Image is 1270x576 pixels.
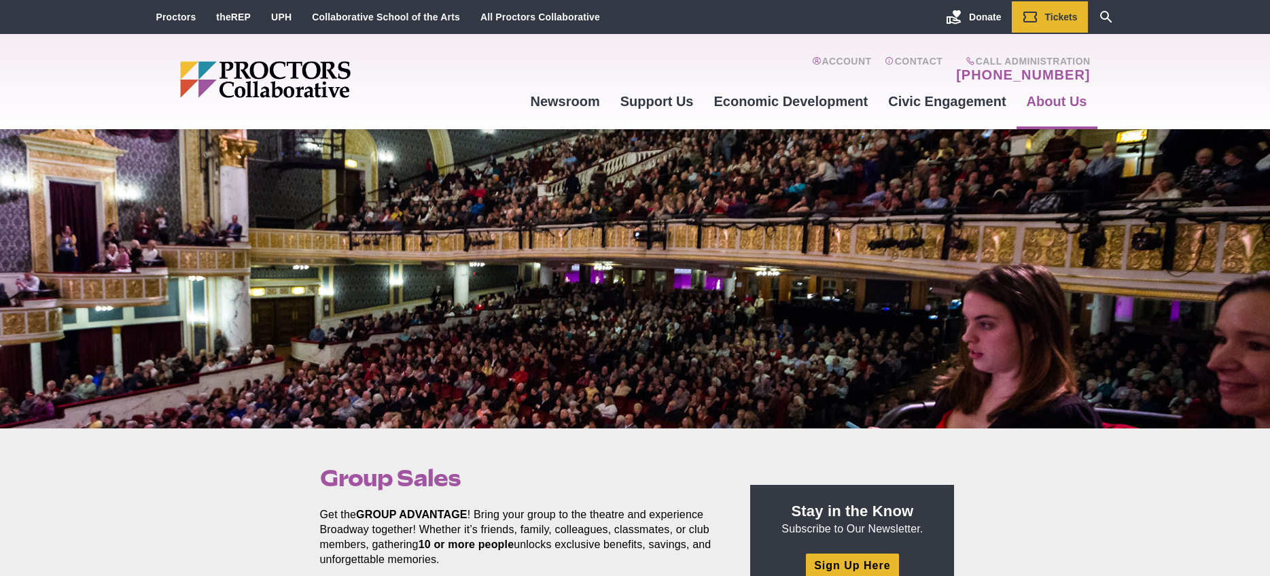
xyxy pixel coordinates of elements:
[936,1,1011,33] a: Donate
[969,12,1001,22] span: Donate
[320,507,720,567] p: Get the ! Bring your group to the theatre and experience Broadway together! Whether it’s friends,...
[1088,1,1125,33] a: Search
[156,12,196,22] a: Proctors
[356,509,468,520] strong: GROUP ADVANTAGE
[180,61,455,98] img: Proctors logo
[956,67,1090,83] a: [PHONE_NUMBER]
[952,56,1090,67] span: Call Administration
[792,503,914,520] strong: Stay in the Know
[878,83,1016,120] a: Civic Engagement
[1012,1,1088,33] a: Tickets
[320,465,720,491] h1: Group Sales
[812,56,871,83] a: Account
[1045,12,1078,22] span: Tickets
[480,12,600,22] a: All Proctors Collaborative
[704,83,879,120] a: Economic Development
[520,83,610,120] a: Newsroom
[766,501,938,537] p: Subscribe to Our Newsletter.
[610,83,704,120] a: Support Us
[1017,83,1097,120] a: About Us
[312,12,460,22] a: Collaborative School of the Arts
[419,539,514,550] strong: 10 or more people
[271,12,292,22] a: UPH
[885,56,942,83] a: Contact
[216,12,251,22] a: theREP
